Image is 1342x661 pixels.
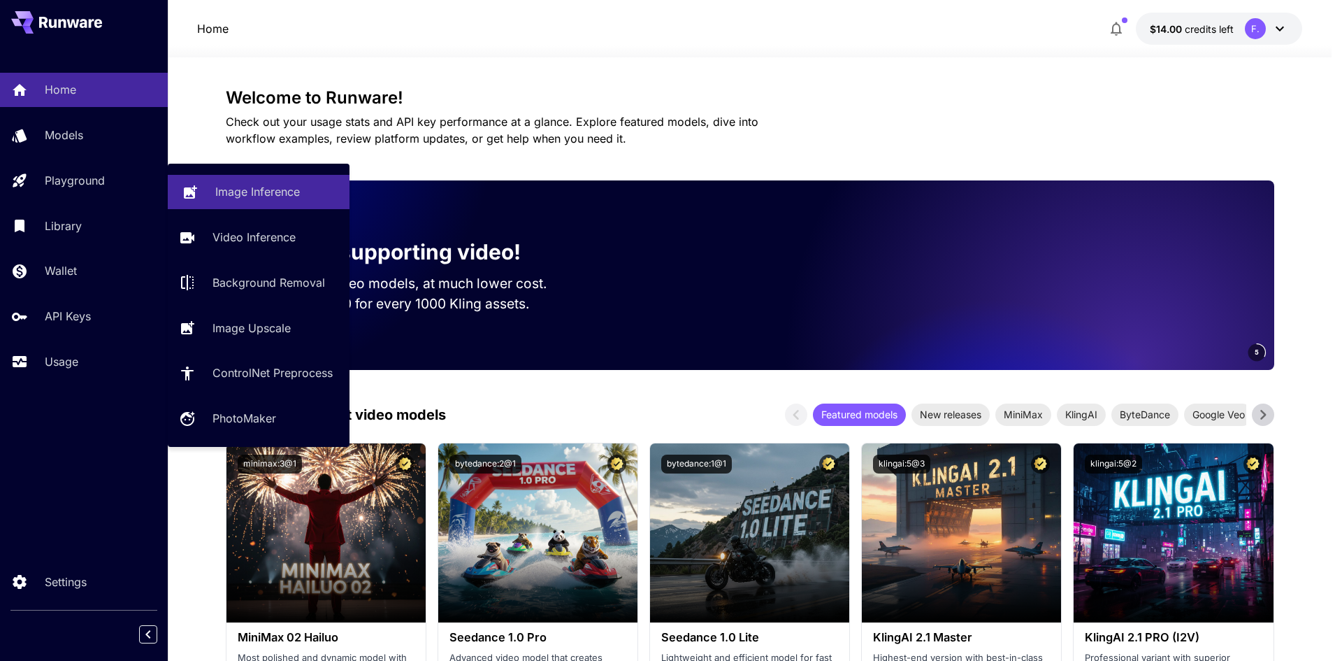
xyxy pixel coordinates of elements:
a: Image Upscale [168,311,349,345]
p: Usage [45,353,78,370]
span: ByteDance [1111,407,1178,422]
p: Home [45,81,76,98]
div: F. [1245,18,1266,39]
a: Video Inference [168,220,349,255]
button: bytedance:1@1 [661,455,732,474]
div: $14.00034 [1150,22,1234,36]
button: Certified Model – Vetted for best performance and includes a commercial license. [1243,455,1262,474]
p: Now supporting video! [287,236,521,268]
button: Certified Model – Vetted for best performance and includes a commercial license. [607,455,626,474]
button: minimax:3@1 [238,455,302,474]
span: 5 [1255,347,1259,357]
p: Background Removal [212,274,325,291]
p: Library [45,218,82,234]
h3: Welcome to Runware! [226,88,1274,108]
img: alt [1074,443,1273,623]
p: Save up to $500 for every 1000 Kling assets. [248,294,574,314]
img: alt [438,443,637,623]
p: ControlNet Preprocess [212,364,333,381]
span: Featured models [813,407,906,422]
p: Wallet [45,262,77,279]
div: Collapse sidebar [150,622,168,647]
p: Image Upscale [212,320,291,336]
button: klingai:5@3 [873,455,930,474]
span: KlingAI [1057,407,1106,422]
h3: Seedance 1.0 Lite [661,631,838,644]
span: credits left [1185,23,1234,35]
h3: KlingAI 2.1 PRO (I2V) [1085,631,1262,644]
span: Check out your usage stats and API key performance at a glance. Explore featured models, dive int... [226,115,758,145]
a: ControlNet Preprocess [168,356,349,390]
button: bytedance:2@1 [449,455,521,474]
p: Home [197,20,229,37]
h3: MiniMax 02 Hailuo [238,631,414,644]
p: Run the best video models, at much lower cost. [248,273,574,294]
button: Certified Model – Vetted for best performance and includes a commercial license. [819,455,838,474]
button: $14.00034 [1136,13,1302,45]
a: Background Removal [168,266,349,300]
span: MiniMax [995,407,1051,422]
button: Certified Model – Vetted for best performance and includes a commercial license. [1031,455,1050,474]
h3: KlingAI 2.1 Master [873,631,1050,644]
span: $14.00 [1150,23,1185,35]
button: klingai:5@2 [1085,455,1142,474]
span: New releases [911,407,990,422]
button: Collapse sidebar [139,625,157,644]
nav: breadcrumb [197,20,229,37]
img: alt [226,443,426,623]
p: Models [45,127,83,143]
h3: Seedance 1.0 Pro [449,631,626,644]
a: PhotoMaker [168,401,349,436]
img: alt [650,443,849,623]
button: Certified Model – Vetted for best performance and includes a commercial license. [396,455,414,474]
p: Image Inference [215,183,300,200]
p: API Keys [45,308,91,325]
p: Settings [45,574,87,590]
a: Image Inference [168,175,349,209]
p: PhotoMaker [212,410,276,427]
p: Playground [45,172,105,189]
p: Video Inference [212,229,296,246]
img: alt [862,443,1061,623]
span: Google Veo [1184,407,1253,422]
